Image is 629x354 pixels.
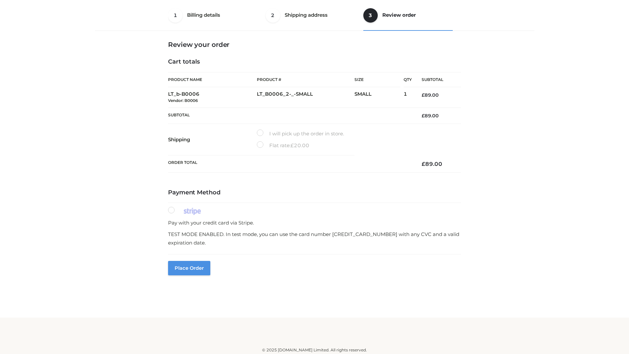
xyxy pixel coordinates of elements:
span: £ [291,142,294,148]
td: LT_B0006_2-_-SMALL [257,87,354,108]
bdi: 20.00 [291,142,309,148]
span: £ [422,92,425,98]
th: Order Total [168,155,412,173]
th: Subtotal [168,108,412,124]
label: I will pick up the order in store. [257,129,344,138]
bdi: 89.00 [422,92,439,98]
h4: Payment Method [168,189,461,196]
td: LT_b-B0006 [168,87,257,108]
th: Subtotal [412,72,461,87]
td: SMALL [354,87,404,108]
p: TEST MODE ENABLED. In test mode, you can use the card number [CREDIT_CARD_NUMBER] with any CVC an... [168,230,461,247]
div: © 2025 [DOMAIN_NAME] Limited. All rights reserved. [97,347,532,353]
p: Pay with your credit card via Stripe. [168,219,461,227]
th: Shipping [168,124,257,155]
button: Place order [168,261,210,275]
h4: Cart totals [168,58,461,66]
th: Size [354,72,400,87]
label: Flat rate: [257,141,309,150]
span: £ [422,113,425,119]
small: Vendor: B0006 [168,98,198,103]
span: £ [422,161,425,167]
bdi: 89.00 [422,161,442,167]
bdi: 89.00 [422,113,439,119]
th: Qty [404,72,412,87]
td: 1 [404,87,412,108]
th: Product # [257,72,354,87]
h3: Review your order [168,41,461,49]
th: Product Name [168,72,257,87]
